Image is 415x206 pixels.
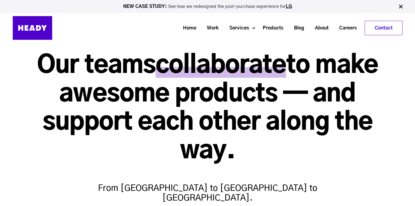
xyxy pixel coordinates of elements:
p: See how we redesigned the post-purchase experience for [3,4,412,9]
h1: Our teams to make awesome products — and support each other along the way. [13,52,403,165]
span: collaborate [156,53,286,78]
a: Home [175,22,199,34]
img: Close Bar [398,4,404,10]
a: Contact [365,21,402,35]
h4: From [GEOGRAPHIC_DATA] to [GEOGRAPHIC_DATA] to [GEOGRAPHIC_DATA]. [89,171,326,203]
img: Heady_Logo_Web-01 (1) [13,16,52,40]
a: Services [222,22,252,34]
strong: NEW CASE STUDY: [123,4,168,9]
div: Navigation Menu [58,21,403,35]
a: Products [255,22,286,34]
a: About [307,22,332,34]
a: Work [199,22,222,34]
a: Careers [332,22,360,34]
a: Blog [286,22,307,34]
a: LG [286,4,292,9]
